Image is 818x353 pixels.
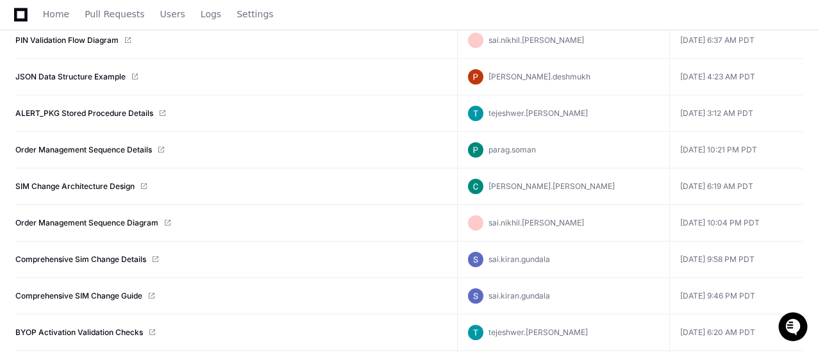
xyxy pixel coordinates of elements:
span: Pylon [128,135,155,144]
iframe: Open customer support [777,311,812,345]
div: Welcome [13,51,233,72]
span: Users [160,10,185,18]
a: Powered byPylon [90,134,155,144]
td: [DATE] 9:46 PM PDT [669,278,803,315]
div: Start new chat [44,95,210,108]
a: JSON Data Structure Example [15,72,126,82]
span: sai.kiran.gundala [488,291,550,300]
td: [DATE] 4:23 AM PDT [669,59,803,95]
td: [DATE] 6:20 AM PDT [669,315,803,351]
span: [PERSON_NAME].deshmukh [488,72,590,81]
a: Order Management Sequence Diagram [15,218,158,228]
img: PlayerZero [13,13,38,38]
span: parag.soman [488,145,536,154]
a: PIN Validation Flow Diagram [15,35,119,45]
img: ACg8ocJAcLg99A07DI0Bjb7YTZ7lO98p9p7gxWo-JnGaDHMkGyQblA=s96-c [468,69,483,85]
div: We're available if you need us! [44,108,162,119]
a: BYOP Activation Validation Checks [15,327,143,338]
img: ACg8ocLppwQnxw-l5OtmKI-iEP35Q_s6KGgNRE1-Sh_Zn0Ge2or2sg=s96-c [468,179,483,194]
td: [DATE] 10:21 PM PDT [669,132,803,168]
span: Logs [201,10,221,18]
a: SIM Change Architecture Design [15,181,135,192]
button: Start new chat [218,99,233,115]
a: Order Management Sequence Details [15,145,152,155]
span: Pull Requests [85,10,144,18]
a: Comprehensive SIM Change Guide [15,291,142,301]
td: [DATE] 9:58 PM PDT [669,242,803,278]
img: ACg8ocLL3vXvdba5S5V7nChXuiKYjYAj5GQFF3QGVBb6etwgLiZA=s96-c [468,142,483,158]
span: [PERSON_NAME].[PERSON_NAME] [488,181,615,191]
span: sai.nikhil.[PERSON_NAME] [488,35,584,45]
a: ALERT_PKG Stored Procedure Details [15,108,153,119]
td: [DATE] 6:19 AM PDT [669,168,803,205]
td: [DATE] 10:04 PM PDT [669,205,803,242]
img: ACg8ocKxYBNliA4A6gA1cRR2UgiqiupxT-d5PkYGP-Ccfk6vgsHgpQ=s96-c [468,252,483,267]
span: tejeshwer.[PERSON_NAME] [488,108,588,118]
img: 1736555170064-99ba0984-63c1-480f-8ee9-699278ef63ed [13,95,36,119]
span: tejeshwer.[PERSON_NAME] [488,327,588,337]
img: ACg8ocL-P3SnoSMinE6cJ4KuvimZdrZkjavFcOgZl8SznIp-YIbKyw=s96-c [468,325,483,340]
img: ACg8ocL-P3SnoSMinE6cJ4KuvimZdrZkjavFcOgZl8SznIp-YIbKyw=s96-c [468,106,483,121]
span: Settings [237,10,273,18]
a: Comprehensive Sim Change Details [15,254,146,265]
img: ACg8ocKxYBNliA4A6gA1cRR2UgiqiupxT-d5PkYGP-Ccfk6vgsHgpQ=s96-c [468,288,483,304]
td: [DATE] 6:37 AM PDT [669,22,803,59]
span: Home [43,10,69,18]
td: [DATE] 3:12 AM PDT [669,95,803,132]
span: sai.nikhil.[PERSON_NAME] [488,218,584,227]
span: sai.kiran.gundala [488,254,550,264]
